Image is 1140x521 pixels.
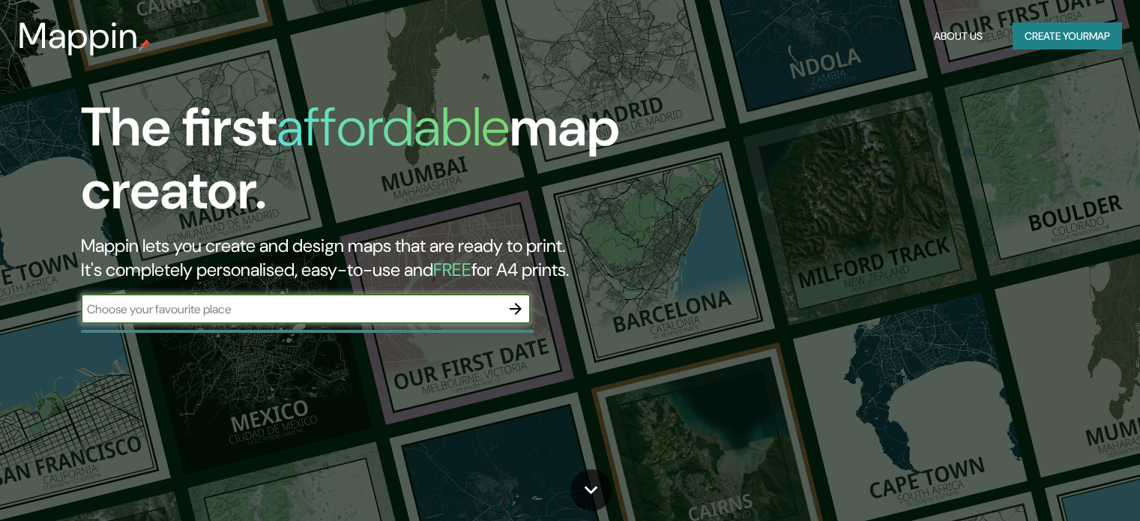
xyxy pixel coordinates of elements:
h5: FREE [433,258,471,281]
h3: Mappin [18,15,139,57]
img: mappin-pin [139,39,151,51]
button: Create yourmap [1013,22,1122,50]
h2: Mappin lets you create and design maps that are ready to print. It's completely personalised, eas... [81,234,651,282]
input: Choose your favourite place [81,301,501,318]
h1: The first map creator. [81,96,651,234]
button: About Us [928,22,989,50]
h1: affordable [277,92,510,162]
